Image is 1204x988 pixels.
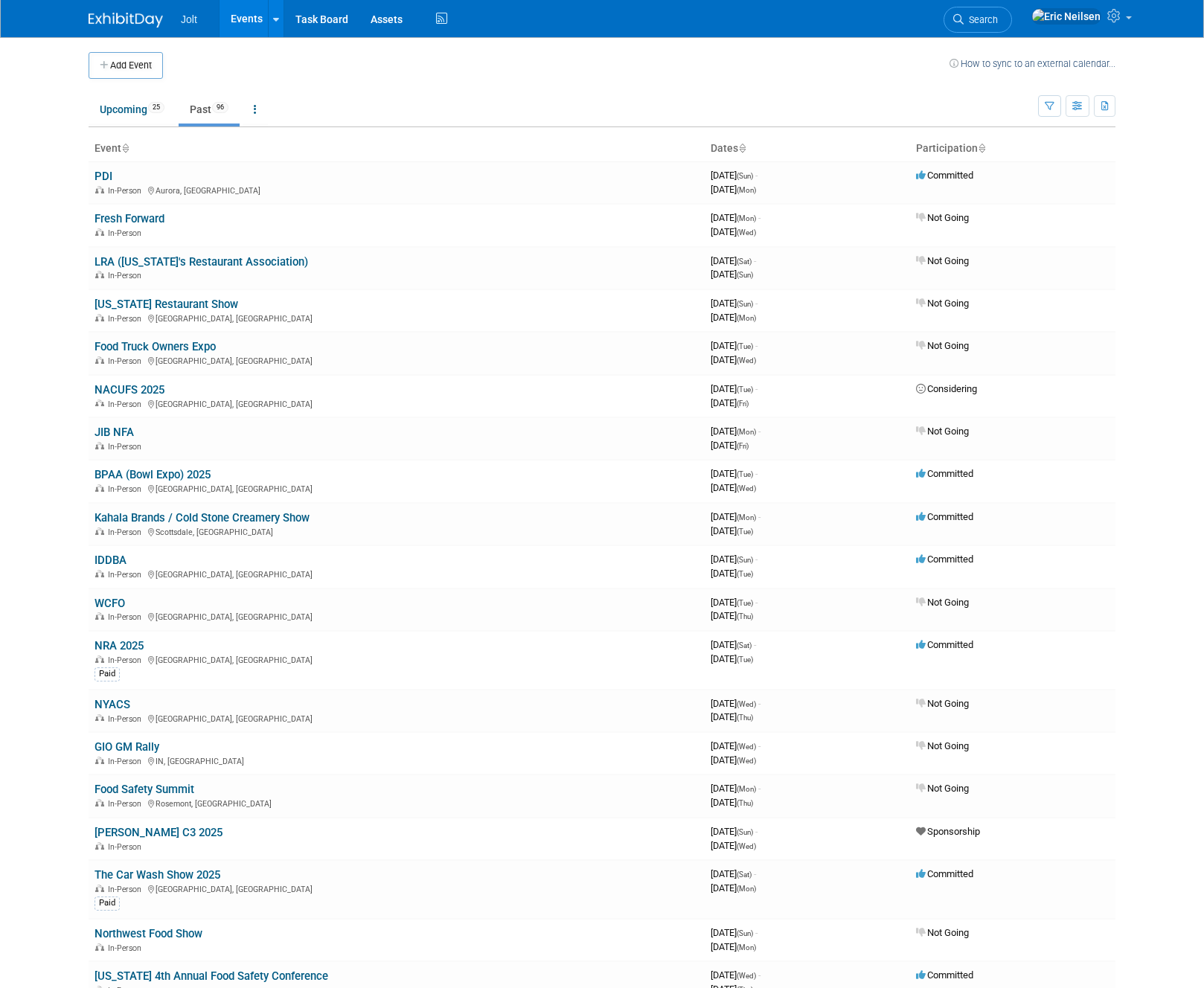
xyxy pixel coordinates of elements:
a: LRA ([US_STATE]'s Restaurant Association) [95,255,308,269]
span: [DATE] [711,340,758,351]
span: (Sat) [737,641,752,649]
span: [DATE] [711,941,756,952]
span: (Sun) [737,300,753,308]
span: Considering [916,383,977,394]
span: [DATE] [711,797,753,808]
span: In-Person [108,400,146,409]
span: In-Person [108,271,146,280]
span: Not Going [916,927,969,938]
span: (Mon) [737,943,756,952]
span: Committed [916,868,973,879]
span: (Tue) [737,655,753,664]
span: [DATE] [711,754,756,766]
div: Paid [95,667,120,681]
span: - [755,298,758,309]
a: [US_STATE] Restaurant Show [95,298,238,311]
span: In-Person [108,570,146,580]
div: [GEOGRAPHIC_DATA], [GEOGRAPHIC_DATA] [95,653,699,665]
a: PDI [95,170,112,183]
div: [GEOGRAPHIC_DATA], [GEOGRAPHIC_DATA] [95,712,699,724]
span: [DATE] [711,711,753,722]
span: [DATE] [711,511,760,522]
span: - [755,826,758,837]
span: (Wed) [737,742,756,751]
span: - [758,426,760,437]
span: (Sat) [737,870,752,879]
span: - [758,698,760,709]
img: Eric Neilsen [1031,8,1101,25]
span: [DATE] [711,212,760,223]
span: [DATE] [711,610,753,621]
span: [DATE] [711,354,756,365]
span: (Thu) [737,612,753,620]
span: In-Person [108,757,146,766]
span: In-Person [108,714,146,724]
span: [DATE] [711,426,760,437]
img: In-Person Event [95,570,104,577]
img: In-Person Event [95,842,104,850]
img: In-Person Event [95,943,104,951]
span: In-Person [108,442,146,452]
span: - [755,468,758,479]
span: - [754,639,756,650]
span: - [758,511,760,522]
span: In-Person [108,655,146,665]
img: In-Person Event [95,356,104,364]
span: Jolt [181,13,197,25]
span: (Fri) [737,400,749,408]
div: [GEOGRAPHIC_DATA], [GEOGRAPHIC_DATA] [95,354,699,366]
span: In-Person [108,484,146,494]
img: In-Person Event [95,228,104,236]
span: In-Person [108,527,146,537]
span: [DATE] [711,826,758,837]
img: ExhibitDay [89,13,163,28]
a: BPAA (Bowl Expo) 2025 [95,468,211,481]
span: (Thu) [737,713,753,722]
span: Committed [916,511,973,522]
a: Sort by Start Date [738,142,746,154]
span: [DATE] [711,170,758,181]
span: In-Person [108,799,146,809]
span: [DATE] [711,639,756,650]
div: Paid [95,896,120,910]
span: Committed [916,554,973,565]
span: (Mon) [737,885,756,893]
span: (Sun) [737,271,753,279]
span: [DATE] [711,840,756,851]
span: [DATE] [711,440,749,451]
th: Participation [910,136,1115,161]
span: [DATE] [711,482,756,493]
span: (Wed) [737,356,756,365]
span: (Sat) [737,257,752,266]
span: (Tue) [737,342,753,350]
span: (Sun) [737,929,753,937]
span: [DATE] [711,698,760,709]
span: [DATE] [711,882,756,894]
img: In-Person Event [95,314,104,321]
span: [DATE] [711,226,756,237]
a: NRA 2025 [95,639,144,652]
span: (Thu) [737,799,753,807]
span: [DATE] [711,255,756,266]
a: NACUFS 2025 [95,383,164,397]
a: The Car Wash Show 2025 [95,868,220,882]
a: GIO GM Rally [95,740,159,754]
span: In-Person [108,612,146,622]
span: Committed [916,969,973,981]
a: Sort by Event Name [121,142,129,154]
div: [GEOGRAPHIC_DATA], [GEOGRAPHIC_DATA] [95,482,699,494]
span: In-Person [108,356,146,366]
span: (Tue) [737,385,753,394]
div: [GEOGRAPHIC_DATA], [GEOGRAPHIC_DATA] [95,882,699,894]
span: (Sun) [737,172,753,180]
span: In-Person [108,885,146,894]
span: (Sun) [737,556,753,564]
a: [PERSON_NAME] C3 2025 [95,826,222,839]
img: In-Person Event [95,799,104,806]
a: How to sync to an external calendar... [950,58,1115,69]
span: [DATE] [711,554,758,565]
a: Fresh Forward [95,212,164,225]
span: [DATE] [711,740,760,751]
span: (Wed) [737,484,756,493]
span: (Mon) [737,186,756,194]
